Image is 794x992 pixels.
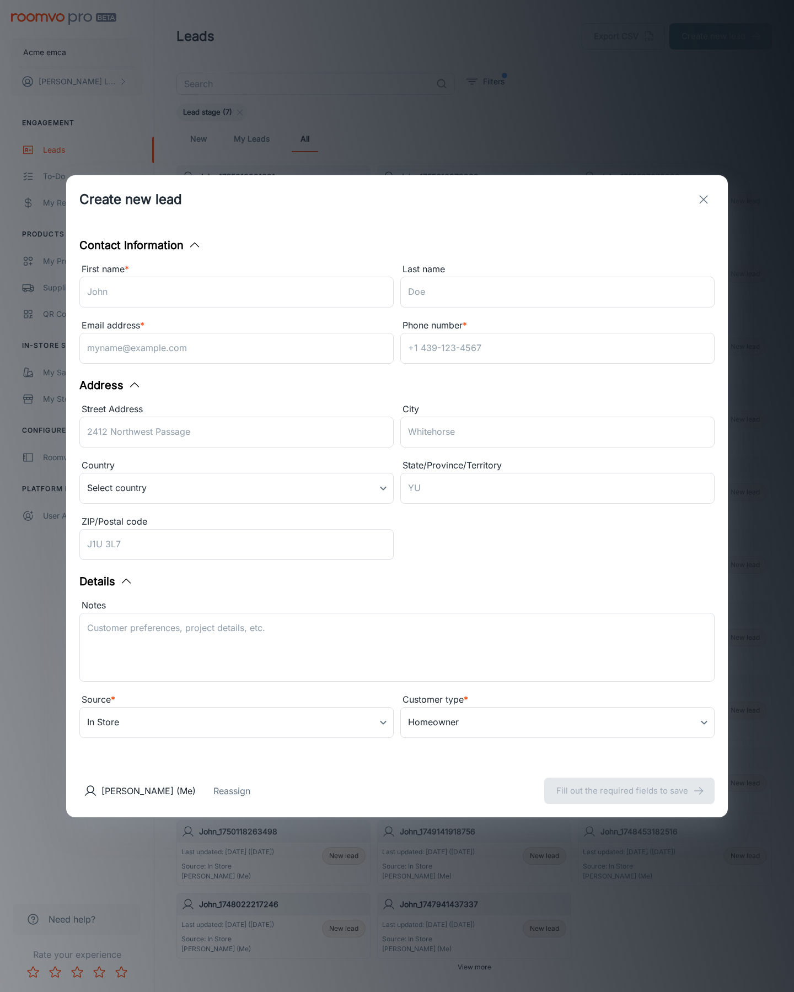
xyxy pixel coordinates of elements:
button: exit [693,188,715,211]
p: [PERSON_NAME] (Me) [101,784,196,797]
div: Phone number [400,319,715,333]
div: Source [79,693,394,707]
div: City [400,402,715,417]
input: Whitehorse [400,417,715,448]
div: Last name [400,262,715,277]
input: John [79,277,394,308]
div: Street Address [79,402,394,417]
input: Doe [400,277,715,308]
input: 2412 Northwest Passage [79,417,394,448]
h1: Create new lead [79,190,182,209]
div: Select country [79,473,394,504]
div: Notes [79,599,715,613]
div: ZIP/Postal code [79,515,394,529]
button: Address [79,377,141,393]
input: +1 439-123-4567 [400,333,715,364]
div: Homeowner [400,707,715,738]
input: YU [400,473,715,504]
div: Email address [79,319,394,333]
input: myname@example.com [79,333,394,364]
div: First name [79,262,394,277]
input: J1U 3L7 [79,529,394,560]
button: Reassign [213,784,250,797]
div: In Store [79,707,394,738]
div: Country [79,459,394,473]
div: State/Province/Territory [400,459,715,473]
button: Contact Information [79,237,201,254]
button: Details [79,573,133,590]
div: Customer type [400,693,715,707]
